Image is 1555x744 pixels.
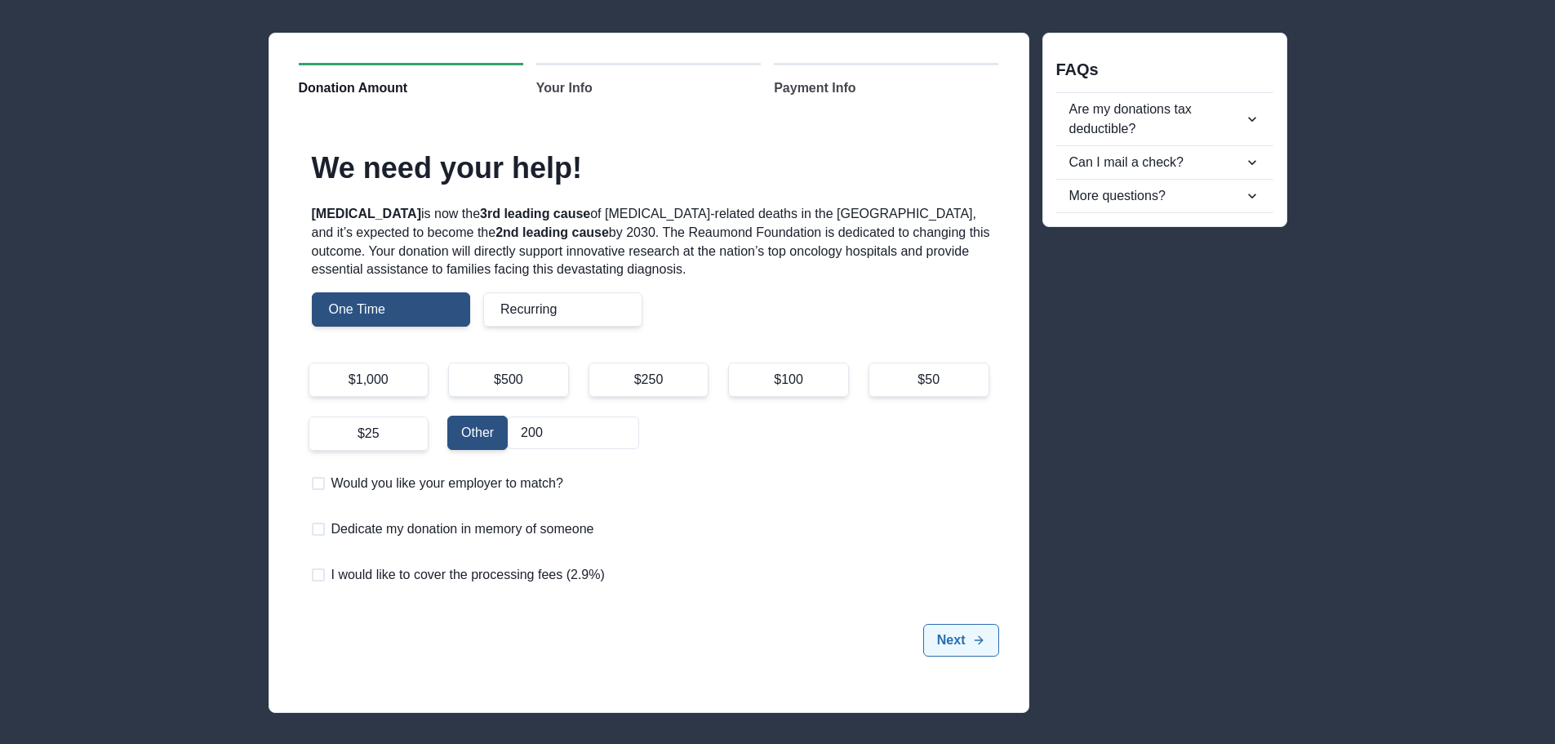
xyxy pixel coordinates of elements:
[312,292,471,327] div: One Time
[1056,47,1273,79] h2: FAQs
[774,78,855,98] span: Payment Info
[312,207,422,221] strong: [MEDICAL_DATA]
[447,416,508,450] div: Other
[1056,146,1273,179] button: Can I mail a check?
[589,363,709,397] div: $250
[331,474,563,493] span: Would you like your employer to match?
[480,207,590,221] strong: 3rd leading cause
[869,363,989,397] div: $50
[1056,180,1273,212] button: More questions?
[495,225,609,239] strong: 2nd leading cause
[728,363,849,397] div: $100
[299,78,408,98] span: Donation Amount
[536,78,593,98] span: Your Info
[309,417,429,451] div: $25
[312,150,999,185] h2: We need your help!
[448,363,569,397] div: $500
[1069,153,1244,172] div: Can I mail a check?
[1056,93,1273,145] button: Are my donations tax deductible?
[309,363,429,397] div: $1,000
[331,519,594,539] span: Dedicate my donation in memory of someone
[331,565,605,585] span: I would like to cover the processing fees (2.9%)
[923,624,999,657] button: Next
[483,292,642,327] div: Recurring
[312,205,999,279] p: is now the of [MEDICAL_DATA]-related deaths in the [GEOGRAPHIC_DATA], and it’s expected to become...
[1069,186,1244,206] div: More questions?
[1069,100,1244,139] div: Are my donations tax deductible?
